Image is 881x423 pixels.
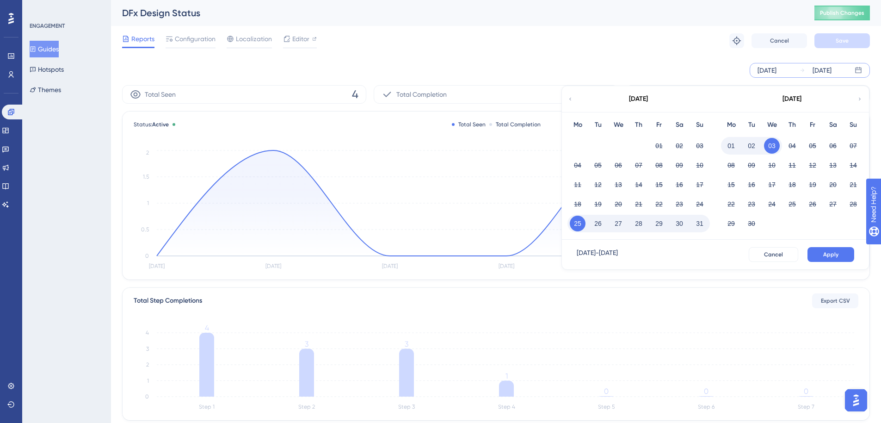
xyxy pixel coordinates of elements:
tspan: 1 [147,200,149,206]
div: Tu [741,119,762,131]
div: Su [690,119,710,131]
div: [DATE] [758,65,776,76]
button: 21 [845,177,861,193]
button: Apply [807,247,854,262]
button: Publish Changes [814,6,870,20]
button: 20 [825,177,841,193]
tspan: 1 [505,372,508,380]
button: 23 [672,196,687,212]
span: Active [152,121,169,128]
span: Localization [236,33,272,44]
button: 10 [692,157,708,173]
button: Export CSV [812,293,858,308]
button: 02 [744,138,759,154]
tspan: Step 7 [798,404,814,410]
tspan: 4 [205,323,209,332]
button: 24 [692,196,708,212]
span: Apply [823,251,838,258]
div: Fr [649,119,669,131]
button: 22 [723,196,739,212]
div: Total Completion [489,121,541,128]
div: Mo [721,119,741,131]
div: DFx Design Status [122,6,791,19]
div: Tu [588,119,608,131]
div: Th [782,119,802,131]
span: Need Help? [22,2,58,13]
tspan: 3 [305,340,308,348]
button: 07 [845,138,861,154]
tspan: Step 4 [498,404,515,410]
button: 11 [784,157,800,173]
span: Cancel [770,37,789,44]
tspan: 0 [804,387,808,396]
span: Editor [292,33,309,44]
tspan: [DATE] [499,263,514,269]
button: 20 [610,196,626,212]
tspan: 0 [704,387,708,396]
tspan: Step 6 [698,404,715,410]
tspan: 2 [146,149,149,156]
tspan: 0 [604,387,609,396]
button: 17 [764,177,780,193]
tspan: 3 [146,346,149,352]
button: 29 [651,216,667,231]
div: [DATE] [782,93,801,105]
button: 09 [672,157,687,173]
span: Total Seen [145,89,176,100]
button: 08 [723,157,739,173]
button: 25 [784,196,800,212]
div: [DATE] [813,65,832,76]
button: 26 [805,196,820,212]
button: 04 [570,157,585,173]
button: Save [814,33,870,48]
button: 04 [784,138,800,154]
button: 19 [590,196,606,212]
div: Sa [669,119,690,131]
button: Cancel [749,247,798,262]
span: 4 [352,87,358,102]
div: Fr [802,119,823,131]
button: 14 [845,157,861,173]
button: 27 [825,196,841,212]
div: Sa [823,119,843,131]
button: 26 [590,216,606,231]
span: Save [836,37,849,44]
tspan: 3 [405,340,408,348]
div: Th [628,119,649,131]
tspan: 0 [145,253,149,259]
button: 27 [610,216,626,231]
button: 14 [631,177,647,193]
button: 18 [570,196,585,212]
button: 07 [631,157,647,173]
tspan: Step 3 [398,404,415,410]
button: 05 [590,157,606,173]
button: 01 [723,138,739,154]
tspan: 0.5 [141,226,149,233]
span: Cancel [764,251,783,258]
button: 28 [631,216,647,231]
span: Export CSV [821,297,850,305]
button: 25 [570,216,585,231]
button: 21 [631,196,647,212]
tspan: 2 [146,361,149,368]
button: 09 [744,157,759,173]
button: 03 [692,138,708,154]
div: Total Step Completions [134,295,202,306]
button: 16 [672,177,687,193]
div: ENGAGEMENT [30,22,65,30]
div: We [608,119,628,131]
button: 12 [590,177,606,193]
button: 30 [672,216,687,231]
button: 13 [825,157,841,173]
div: [DATE] [629,93,648,105]
tspan: [DATE] [149,263,165,269]
tspan: Step 5 [598,404,615,410]
span: Status: [134,121,169,128]
button: 31 [692,216,708,231]
div: Total Seen [452,121,486,128]
tspan: Step 2 [298,404,315,410]
tspan: Step 1 [199,404,215,410]
button: Guides [30,41,59,57]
